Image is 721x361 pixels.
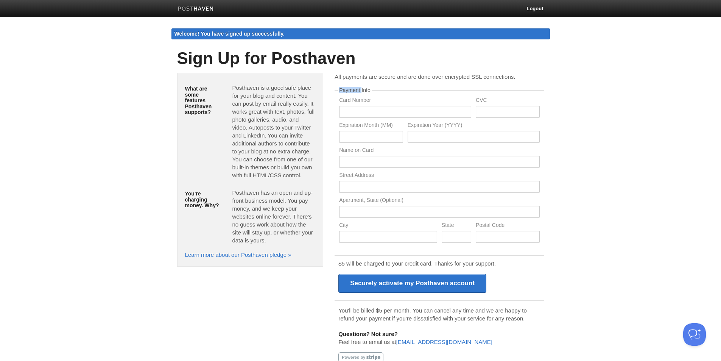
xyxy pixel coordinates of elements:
[683,323,706,346] iframe: Help Scout Beacon - Open
[339,197,539,205] label: Apartment, Suite (Optional)
[338,274,486,293] input: Securely activate my Posthaven account
[232,84,315,179] p: Posthaven is a good safe place for your blog and content. You can post by email really easily. It...
[339,97,471,105] label: Card Number
[171,28,550,39] div: Welcome! You have signed up successfully.
[232,189,315,244] p: Posthaven has an open and up-front business model. You pay money, and we keep your websites onlin...
[338,306,540,322] p: You'll be billed $5 per month. You can cancel any time and we are happy to refund your payment if...
[177,49,544,67] h1: Sign Up for Posthaven
[442,222,471,230] label: State
[339,122,403,130] label: Expiration Month (MM)
[339,222,437,230] label: City
[339,172,539,180] label: Street Address
[396,339,492,345] a: [EMAIL_ADDRESS][DOMAIN_NAME]
[476,97,539,105] label: CVC
[338,330,540,346] p: Feel free to email us at
[185,86,221,115] h5: What are some features Posthaven supports?
[408,122,540,130] label: Expiration Year (YYYY)
[338,88,372,93] legend: Payment Info
[178,6,214,12] img: Posthaven-bar
[476,222,539,230] label: Postal Code
[335,73,544,81] p: All payments are secure and are done over encrypted SSL connections.
[185,252,291,258] a: Learn more about our Posthaven pledge »
[338,331,398,337] b: Questions? Not sure?
[339,147,539,155] label: Name on Card
[185,191,221,208] h5: You're charging money. Why?
[338,259,540,267] p: $5 will be charged to your credit card. Thanks for your support.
